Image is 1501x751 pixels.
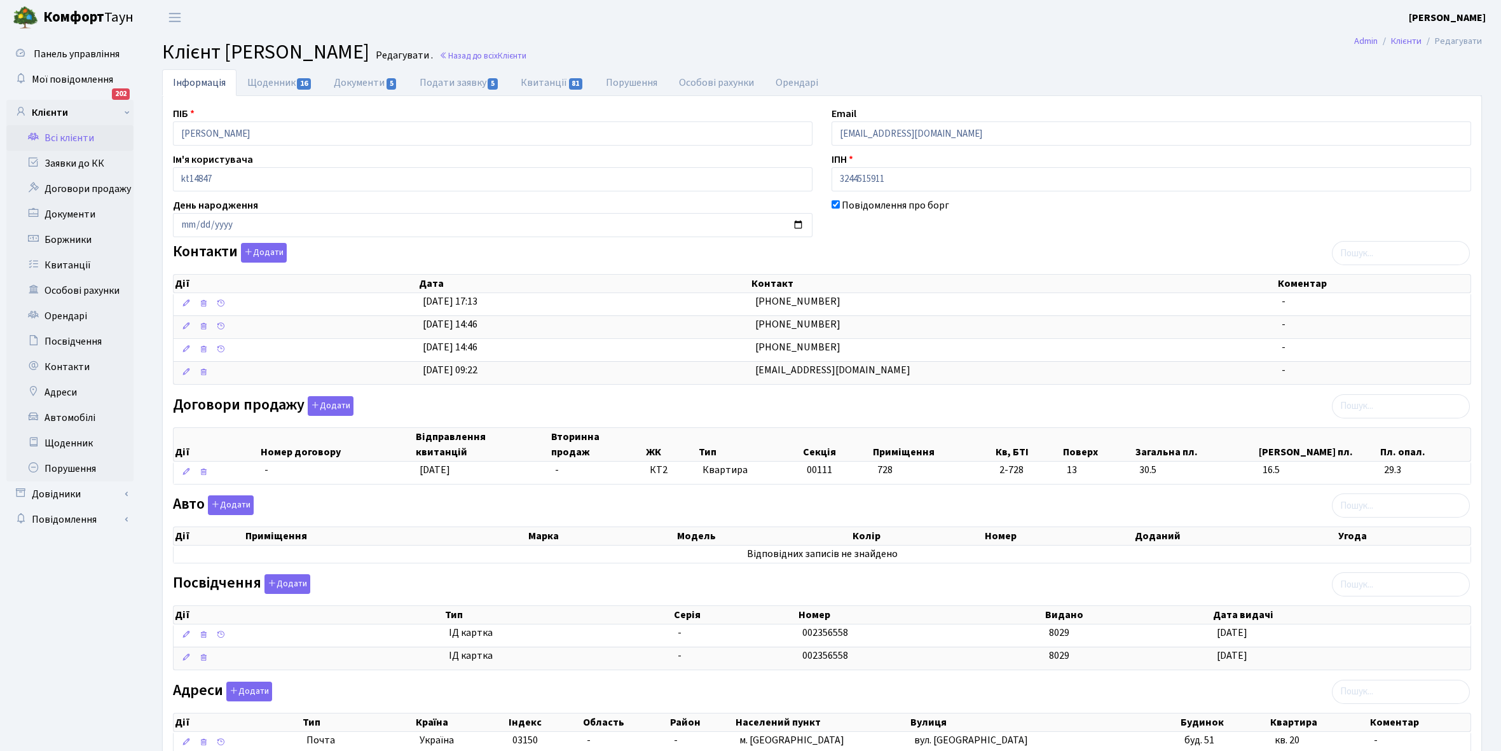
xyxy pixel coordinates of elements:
span: 728 [877,463,893,477]
label: Договори продажу [173,396,353,416]
input: Пошук... [1332,241,1470,265]
th: Номер [797,606,1044,624]
th: Контакт [750,275,1277,293]
th: Марка [527,527,675,545]
span: Панель управління [34,47,120,61]
span: 8029 [1049,649,1069,663]
a: Клієнти [1391,34,1422,48]
span: [PHONE_NUMBER] [755,317,840,331]
span: 16.5 [1263,463,1374,478]
span: - [678,649,682,663]
label: Повідомлення про борг [842,198,949,213]
a: Додати [238,241,287,263]
a: Договори продажу [6,176,134,202]
th: Коментар [1277,275,1470,293]
th: Вторинна продаж [550,428,645,461]
th: Будинок [1179,713,1270,731]
span: Таун [43,7,134,29]
button: Авто [208,495,254,515]
span: [DATE] 14:46 [423,317,477,331]
b: Комфорт [43,7,104,27]
a: Повідомлення [6,507,134,532]
li: Редагувати [1422,34,1482,48]
button: Переключити навігацію [159,7,191,28]
th: Видано [1044,606,1211,624]
th: Серія [673,606,797,624]
a: Клієнти [6,100,134,125]
a: Особові рахунки [6,278,134,303]
th: Район [669,713,734,731]
button: Посвідчення [264,574,310,594]
th: Доданий [1134,527,1337,545]
small: Редагувати . [373,50,433,62]
span: буд. 51 [1184,733,1214,747]
th: Угода [1337,527,1470,545]
span: - [1282,363,1285,377]
span: [EMAIL_ADDRESS][DOMAIN_NAME] [755,363,910,377]
span: Мої повідомлення [32,72,113,86]
span: 03150 [512,733,538,747]
a: Порушення [6,456,134,481]
label: Email [832,106,856,121]
input: Пошук... [1332,394,1470,418]
input: Пошук... [1332,680,1470,704]
a: Заявки до КК [6,151,134,176]
a: Щоденник [6,431,134,456]
span: [PHONE_NUMBER] [755,340,840,354]
a: Порушення [595,69,668,96]
th: Дії [174,606,444,624]
a: Контакти [6,354,134,380]
span: м. [GEOGRAPHIC_DATA] [739,733,844,747]
span: [DATE] 14:46 [423,340,477,354]
span: - [1282,294,1285,308]
span: КТ2 [650,463,692,478]
th: Тип [444,606,673,624]
button: Адреси [226,682,272,701]
span: 29.3 [1384,463,1465,478]
th: Дії [174,713,301,731]
th: ЖК [645,428,697,461]
th: Тип [301,713,415,731]
th: Країна [415,713,507,731]
th: Коментар [1369,713,1470,731]
span: [PHONE_NUMBER] [755,294,840,308]
span: - [1282,340,1285,354]
a: Орендарі [6,303,134,329]
th: [PERSON_NAME] пл. [1258,428,1379,461]
span: 5 [387,78,397,90]
td: Відповідних записів не знайдено [174,546,1470,563]
a: Інформація [162,69,236,96]
th: Колір [851,527,984,545]
div: 202 [112,88,130,100]
label: ІПН [832,152,853,167]
button: Договори продажу [308,396,353,416]
img: logo.png [13,5,38,31]
button: Контакти [241,243,287,263]
label: Контакти [173,243,287,263]
b: [PERSON_NAME] [1409,11,1486,25]
span: ІД картка [449,626,668,640]
a: [PERSON_NAME] [1409,10,1486,25]
th: Дата [418,275,750,293]
span: Україна [420,733,502,748]
span: кв. 20 [1275,733,1299,747]
th: Пл. опал. [1379,428,1470,461]
a: Документи [6,202,134,227]
span: 16 [297,78,311,90]
span: Квартира [703,463,797,478]
span: ІД картка [449,649,668,663]
a: Боржники [6,227,134,252]
th: Дата видачі [1212,606,1470,624]
span: [DATE] [420,463,450,477]
a: Особові рахунки [668,69,765,96]
span: 30.5 [1139,463,1252,478]
a: Документи [323,69,408,96]
th: Дії [174,275,418,293]
a: Автомобілі [6,405,134,431]
span: - [1282,317,1285,331]
span: - [264,463,268,477]
nav: breadcrumb [1335,28,1501,55]
a: Панель управління [6,41,134,67]
span: [DATE] 09:22 [423,363,477,377]
th: Номер договору [259,428,415,461]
